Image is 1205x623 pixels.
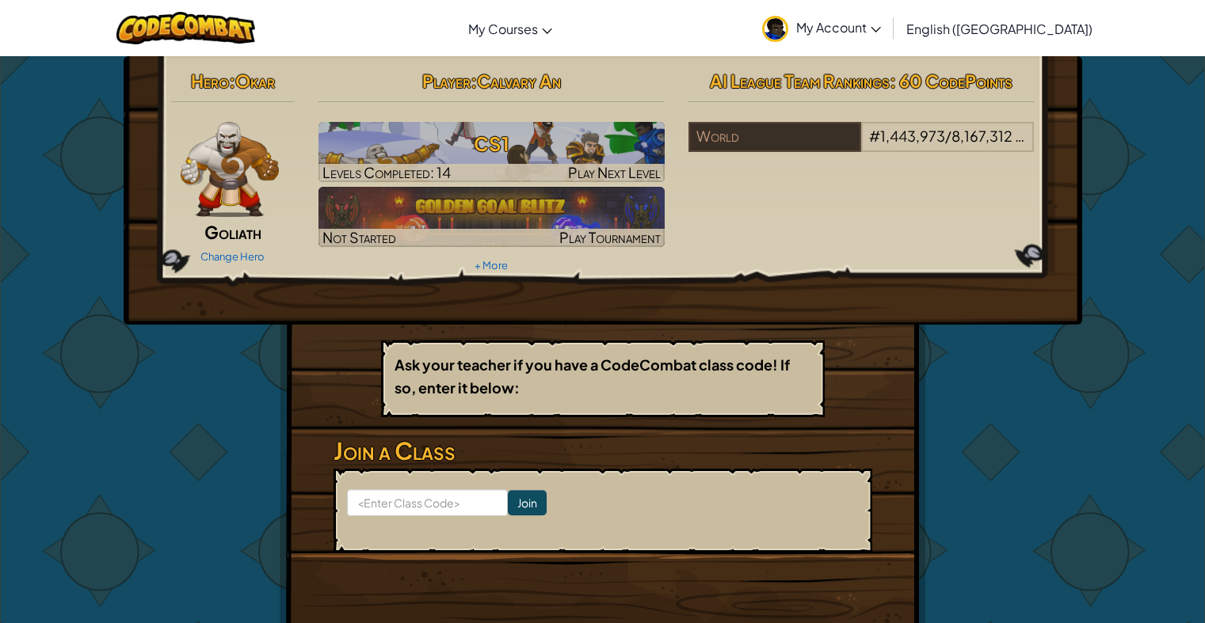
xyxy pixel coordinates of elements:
[116,12,255,44] img: CodeCombat logo
[568,163,661,181] span: Play Next Level
[191,70,229,92] span: Hero
[475,259,508,272] a: + More
[322,163,451,181] span: Levels Completed: 14
[347,489,508,516] input: <Enter Class Code>
[880,127,945,145] span: 1,443,973
[471,70,477,92] span: :
[318,122,665,182] a: Play Next Level
[334,433,872,469] h3: Join a Class
[945,127,951,145] span: /
[200,250,265,263] a: Change Hero
[898,7,1100,50] a: English ([GEOGRAPHIC_DATA])
[710,70,890,92] span: AI League Team Rankings
[508,490,547,515] input: Join
[235,70,275,92] span: Okar
[869,127,880,145] span: #
[318,187,665,247] img: Golden Goal
[477,70,561,92] span: Calvary An
[754,3,889,53] a: My Account
[318,122,665,182] img: CS1
[322,228,396,246] span: Not Started
[951,127,1012,145] span: 8,167,312
[559,228,661,246] span: Play Tournament
[906,21,1093,37] span: English ([GEOGRAPHIC_DATA])
[460,7,560,50] a: My Courses
[318,126,665,161] h3: CS1
[318,187,665,247] a: Not StartedPlay Tournament
[422,70,471,92] span: Player
[181,122,280,217] img: goliath-pose.png
[762,16,788,42] img: avatar
[688,137,1035,155] a: World#1,443,973/8,167,312players
[395,355,790,397] b: Ask your teacher if you have a CodeCombat class code! If so, enter it below:
[890,70,1012,92] span: : 60 CodePoints
[688,122,861,152] div: World
[229,70,235,92] span: :
[204,221,261,243] span: Goliath
[468,21,538,37] span: My Courses
[796,19,881,36] span: My Account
